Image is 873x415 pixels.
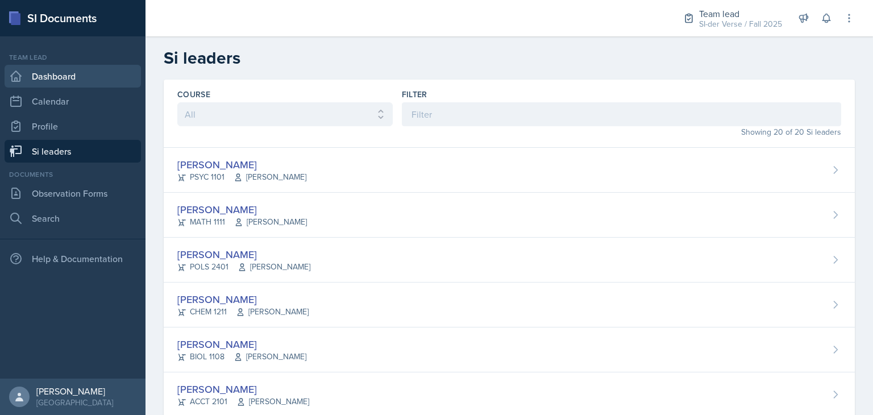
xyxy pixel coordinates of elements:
[5,247,141,270] div: Help & Documentation
[177,351,306,363] div: BIOL 1108
[164,238,855,283] a: [PERSON_NAME] POLS 2401[PERSON_NAME]
[164,193,855,238] a: [PERSON_NAME] MATH 1111[PERSON_NAME]
[164,283,855,327] a: [PERSON_NAME] CHEM 1211[PERSON_NAME]
[5,115,141,138] a: Profile
[177,247,310,262] div: [PERSON_NAME]
[177,292,309,307] div: [PERSON_NAME]
[402,102,841,126] input: Filter
[402,89,427,100] label: Filter
[236,306,309,318] span: [PERSON_NAME]
[177,381,309,397] div: [PERSON_NAME]
[234,171,306,183] span: [PERSON_NAME]
[36,397,113,408] div: [GEOGRAPHIC_DATA]
[5,140,141,163] a: Si leaders
[238,261,310,273] span: [PERSON_NAME]
[177,337,306,352] div: [PERSON_NAME]
[5,52,141,63] div: Team lead
[234,351,306,363] span: [PERSON_NAME]
[177,306,309,318] div: CHEM 1211
[5,65,141,88] a: Dashboard
[234,216,307,228] span: [PERSON_NAME]
[699,18,782,30] div: SI-der Verse / Fall 2025
[236,396,309,408] span: [PERSON_NAME]
[5,182,141,205] a: Observation Forms
[177,216,307,228] div: MATH 1111
[177,171,306,183] div: PSYC 1101
[177,157,306,172] div: [PERSON_NAME]
[5,207,141,230] a: Search
[36,385,113,397] div: [PERSON_NAME]
[402,126,841,138] div: Showing 20 of 20 Si leaders
[177,89,210,100] label: Course
[177,396,309,408] div: ACCT 2101
[699,7,782,20] div: Team lead
[5,169,141,180] div: Documents
[177,261,310,273] div: POLS 2401
[177,202,307,217] div: [PERSON_NAME]
[164,48,855,68] h2: Si leaders
[164,327,855,372] a: [PERSON_NAME] BIOL 1108[PERSON_NAME]
[5,90,141,113] a: Calendar
[164,148,855,193] a: [PERSON_NAME] PSYC 1101[PERSON_NAME]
